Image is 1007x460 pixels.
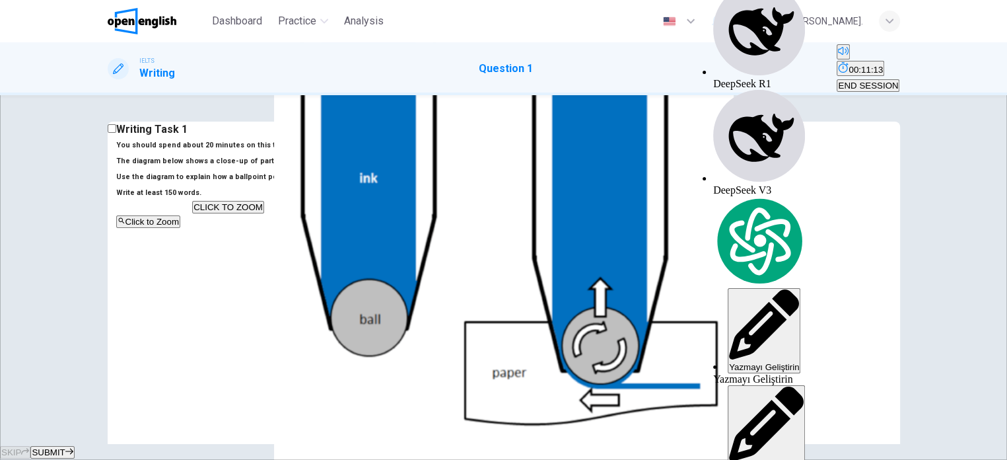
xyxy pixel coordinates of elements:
[344,13,384,29] span: Analysis
[837,44,899,61] div: Mute
[837,79,899,92] button: END SESSION
[838,81,898,91] span: END SESSION
[139,56,155,65] span: IELTS
[108,8,177,34] img: OpenEnglish logo
[713,373,805,385] div: Yazmayı Geliştirin
[713,90,805,196] div: DeepSeek V3
[278,13,316,29] span: Practice
[212,13,262,29] span: Dashboard
[849,65,883,75] span: 00:11:13
[479,61,533,77] h1: Question 1
[789,13,863,29] div: [PERSON_NAME].
[729,362,799,372] span: Yazmayı Geliştirin
[108,8,207,34] a: OpenEnglish logo
[837,61,884,76] button: 00:11:13
[273,9,333,33] button: Practice
[728,288,800,373] button: Yazmayı Geliştirin
[339,9,389,33] button: Analysis
[207,9,267,33] button: Dashboard
[713,196,805,286] img: logo.svg
[139,65,175,81] h1: Writing
[837,61,899,77] div: Hide
[661,17,677,26] img: en
[713,90,805,182] img: deepseek-r1.svg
